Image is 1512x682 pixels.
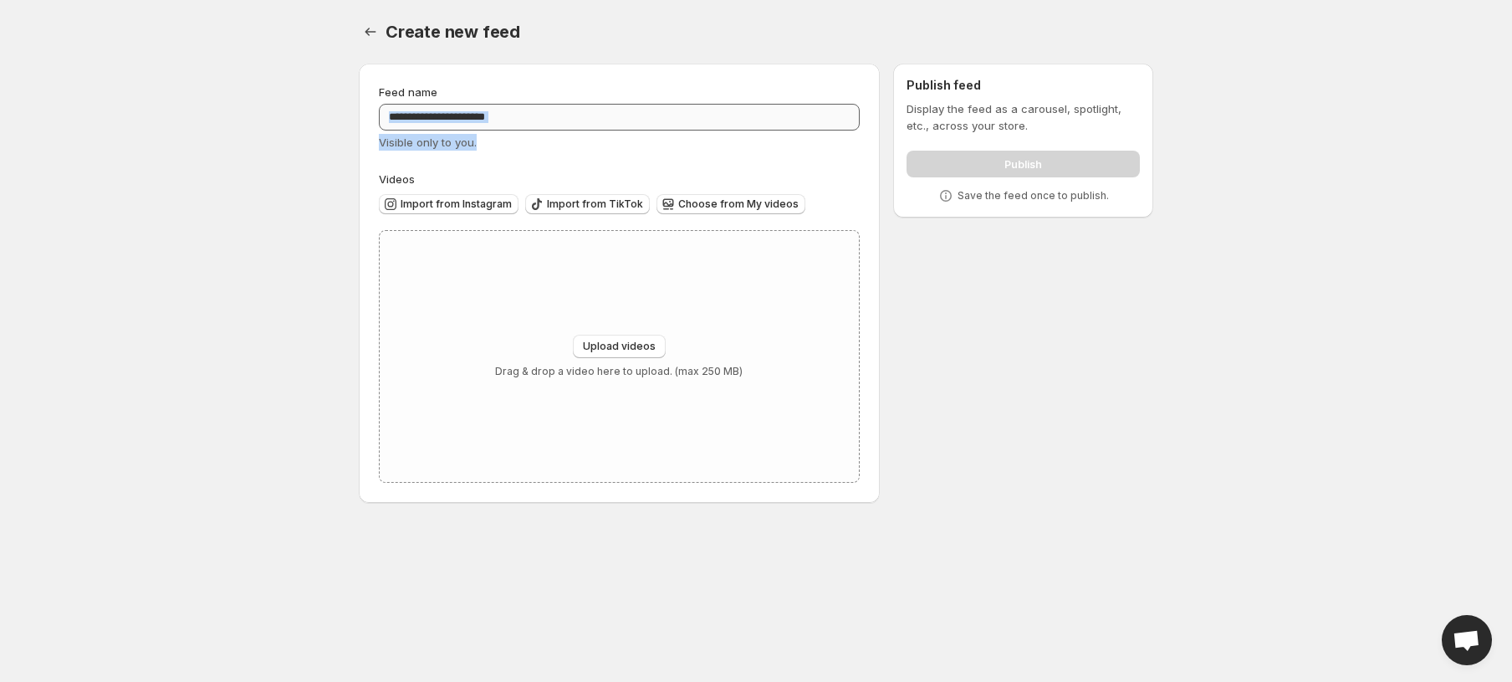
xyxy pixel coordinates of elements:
[401,197,512,211] span: Import from Instagram
[907,100,1140,134] p: Display the feed as a carousel, spotlight, etc., across your store.
[359,20,382,44] button: Settings
[656,194,805,214] button: Choose from My videos
[379,85,437,99] span: Feed name
[379,194,518,214] button: Import from Instagram
[958,189,1109,203] p: Save the feed once to publish.
[547,197,643,211] span: Import from TikTok
[678,197,799,211] span: Choose from My videos
[495,365,743,378] p: Drag & drop a video here to upload. (max 250 MB)
[525,194,650,214] button: Import from TikTok
[573,335,666,358] button: Upload videos
[583,340,656,353] span: Upload videos
[386,22,520,42] span: Create new feed
[1442,615,1492,665] a: Open chat
[379,172,415,186] span: Videos
[907,77,1140,94] h2: Publish feed
[379,136,477,149] span: Visible only to you.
